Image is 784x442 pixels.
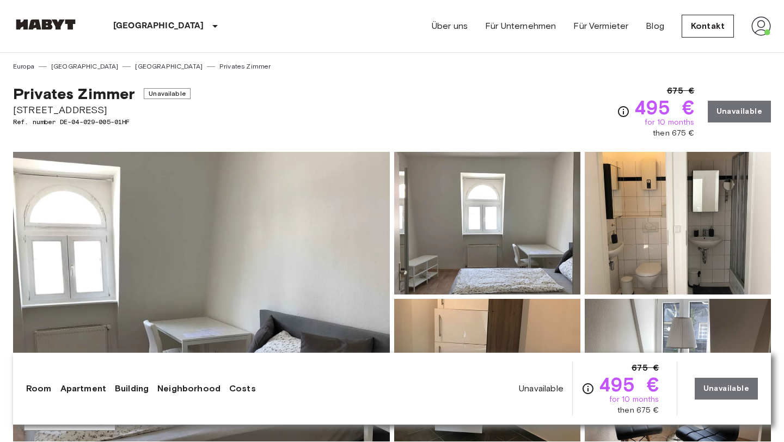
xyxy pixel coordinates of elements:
a: Room [26,382,52,395]
span: Unavailable [519,383,563,395]
a: [GEOGRAPHIC_DATA] [135,62,203,71]
a: Kontakt [682,15,734,38]
span: Privates Zimmer [13,84,135,103]
a: Building [115,382,149,395]
img: Marketing picture of unit DE-04-029-005-01HF [13,152,390,441]
span: 495 € [634,97,695,117]
span: then 675 € [653,128,695,139]
a: Für Unternehmen [485,20,556,33]
span: then 675 € [617,405,659,416]
img: avatar [751,16,771,36]
a: Für Vermieter [573,20,628,33]
a: [GEOGRAPHIC_DATA] [51,62,119,71]
a: Privates Zimmer [219,62,271,71]
img: Picture of unit DE-04-029-005-01HF [394,299,580,441]
span: 675 € [667,84,695,97]
span: 495 € [599,375,659,394]
a: Neighborhood [157,382,220,395]
span: 675 € [632,361,659,375]
span: [STREET_ADDRESS] [13,103,191,117]
img: Picture of unit DE-04-029-005-01HF [585,299,771,441]
a: Blog [646,20,664,33]
span: Unavailable [144,88,191,99]
a: Apartment [60,382,106,395]
svg: Check cost overview for full price breakdown. Please note that discounts apply to new joiners onl... [617,105,630,118]
img: Habyt [13,19,78,30]
a: Europa [13,62,34,71]
a: Über uns [432,20,468,33]
span: for 10 months [645,117,695,128]
span: Ref. number DE-04-029-005-01HF [13,117,191,127]
img: Picture of unit DE-04-029-005-01HF [585,152,771,294]
a: Costs [229,382,256,395]
span: for 10 months [609,394,659,405]
p: [GEOGRAPHIC_DATA] [113,20,204,33]
img: Picture of unit DE-04-029-005-01HF [394,152,580,294]
svg: Check cost overview for full price breakdown. Please note that discounts apply to new joiners onl... [581,382,595,395]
